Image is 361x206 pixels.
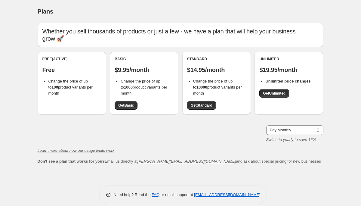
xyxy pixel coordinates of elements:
a: [EMAIL_ADDRESS][DOMAIN_NAME] [194,192,260,197]
a: GetStandard [187,101,216,110]
span: Need help? Read the [114,192,152,197]
a: [PERSON_NAME][EMAIL_ADDRESS][DOMAIN_NAME] [137,159,236,164]
span: Change the price of up to product variants per month [48,79,93,95]
span: Change the price of up to product variants per month [121,79,167,95]
a: Learn more about how our usage limits work [38,148,115,153]
span: Email us directly at and ask about special pricing for new businesses [38,159,321,164]
span: or email support at [159,192,194,197]
i: Switch to yearly to save 16% [266,137,316,142]
span: Plans [38,8,53,15]
span: Get Basic [118,103,134,108]
p: $9.95/month [115,66,174,73]
b: Don't see a plan that works for you? [38,159,105,164]
p: Whether you sell thousands of products or just a few - we have a plan that will help your busines... [42,28,319,42]
p: Free [42,66,101,73]
b: 100 [51,85,58,89]
a: GetBasic [115,101,137,110]
a: GetUnlimited [259,89,289,98]
p: $14.95/month [187,66,246,73]
div: Basic [115,57,174,61]
p: $19.95/month [259,66,318,73]
div: Standard [187,57,246,61]
div: Free (Active) [42,57,101,61]
a: FAQ [152,192,159,197]
b: 1000 [124,85,133,89]
b: Unlimited price changes [265,79,310,83]
span: Get Standard [191,103,212,108]
span: Change the price of up to product variants per month [193,79,242,95]
div: Unlimited [259,57,318,61]
b: 10000 [196,85,207,89]
span: Get Unlimited [263,91,285,96]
